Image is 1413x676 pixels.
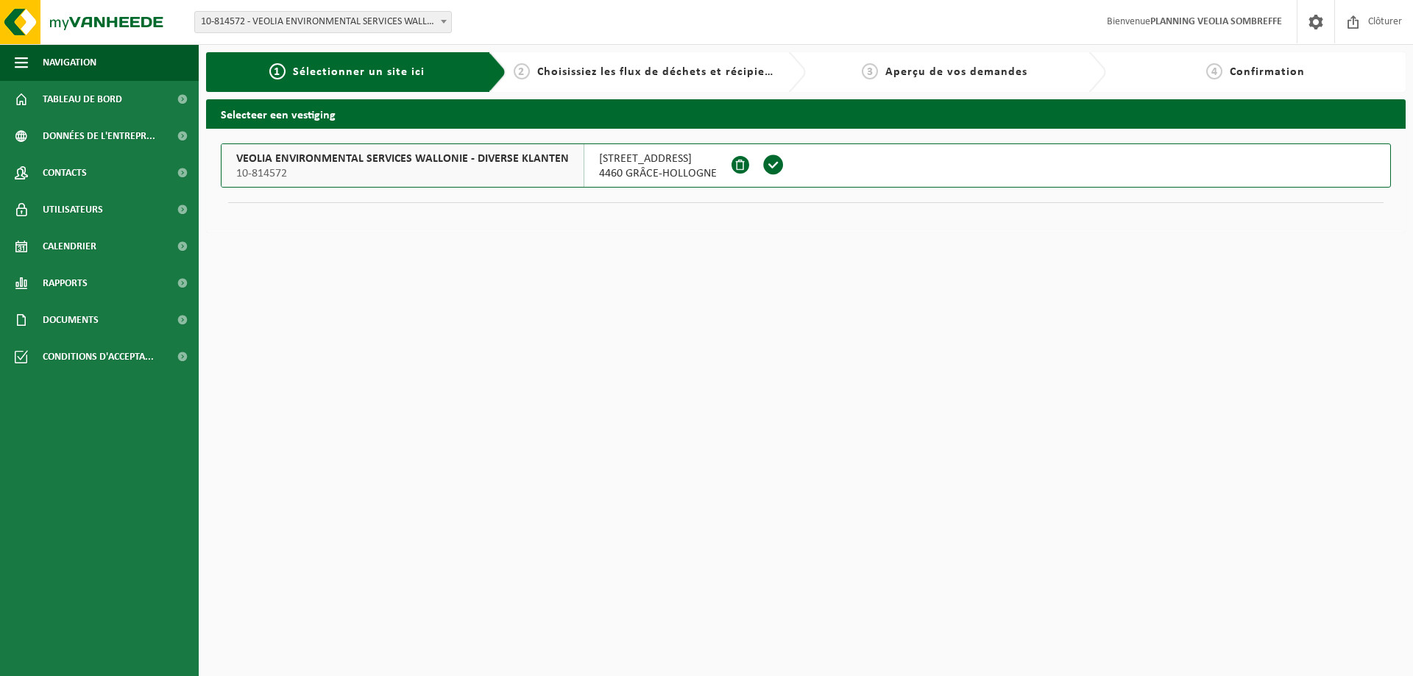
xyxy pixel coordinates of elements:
[43,228,96,265] span: Calendrier
[862,63,878,79] span: 3
[1230,66,1305,78] span: Confirmation
[1206,63,1222,79] span: 4
[194,11,452,33] span: 10-814572 - VEOLIA ENVIRONMENTAL SERVICES WALLONIE - DIVERSE KLANTEN - GRÂCE-HOLLOGNE
[206,99,1406,128] h2: Selecteer een vestiging
[221,143,1391,188] button: VEOLIA ENVIRONMENTAL SERVICES WALLONIE - DIVERSE KLANTEN 10-814572 [STREET_ADDRESS]4460 GRÂCE-HOL...
[43,154,87,191] span: Contacts
[43,118,155,154] span: Données de l'entrepr...
[236,166,569,181] span: 10-814572
[514,63,530,79] span: 2
[43,265,88,302] span: Rapports
[43,302,99,338] span: Documents
[43,81,122,118] span: Tableau de bord
[195,12,451,32] span: 10-814572 - VEOLIA ENVIRONMENTAL SERVICES WALLONIE - DIVERSE KLANTEN - GRÂCE-HOLLOGNE
[43,44,96,81] span: Navigation
[537,66,782,78] span: Choisissiez les flux de déchets et récipients
[599,166,717,181] span: 4460 GRÂCE-HOLLOGNE
[269,63,286,79] span: 1
[885,66,1027,78] span: Aperçu de vos demandes
[236,152,569,166] span: VEOLIA ENVIRONMENTAL SERVICES WALLONIE - DIVERSE KLANTEN
[43,191,103,228] span: Utilisateurs
[599,152,717,166] span: [STREET_ADDRESS]
[1150,16,1282,27] strong: PLANNING VEOLIA SOMBREFFE
[293,66,425,78] span: Sélectionner un site ici
[43,338,154,375] span: Conditions d'accepta...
